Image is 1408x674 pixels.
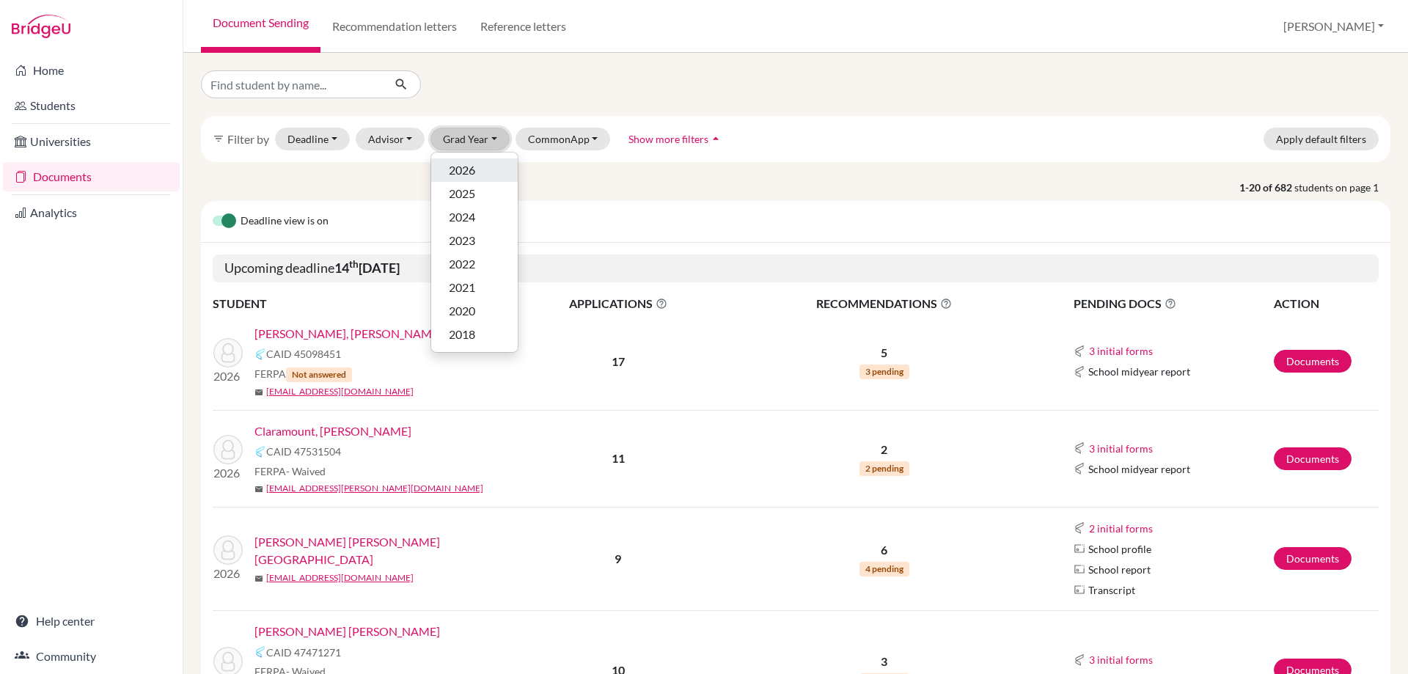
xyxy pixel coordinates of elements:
[1074,563,1085,575] img: Parchments logo
[254,646,266,658] img: Common App logo
[431,229,518,252] button: 2023
[1088,440,1154,457] button: 3 initial forms
[254,422,411,440] a: Claramount, [PERSON_NAME]
[431,323,518,346] button: 2018
[449,255,475,273] span: 2022
[1088,582,1135,598] span: Transcript
[254,533,516,568] a: [PERSON_NAME] [PERSON_NAME][GEOGRAPHIC_DATA]
[616,128,736,150] button: Show more filtersarrow_drop_up
[286,367,352,382] span: Not answered
[3,642,180,671] a: Community
[3,56,180,85] a: Home
[431,182,518,205] button: 2025
[254,366,352,382] span: FERPA
[12,15,70,38] img: Bridge-U
[431,158,518,182] button: 2026
[1074,543,1085,554] img: Parchments logo
[1273,294,1379,313] th: ACTION
[731,441,1038,458] p: 2
[1088,541,1151,557] span: School profile
[241,213,329,230] span: Deadline view is on
[1074,442,1085,454] img: Common App logo
[286,465,326,477] span: - Waived
[1277,12,1390,40] button: [PERSON_NAME]
[213,254,1379,282] h5: Upcoming deadline
[1074,345,1085,357] img: Common App logo
[349,258,359,270] sup: th
[1074,522,1085,534] img: Common App logo
[859,562,909,576] span: 4 pending
[266,444,341,459] span: CAID 47531504
[507,295,730,312] span: APPLICATIONS
[1088,520,1154,537] button: 2 initial forms
[266,571,414,585] a: [EMAIL_ADDRESS][DOMAIN_NAME]
[1274,350,1352,373] a: Documents
[449,326,475,343] span: 2018
[708,131,723,146] i: arrow_drop_up
[449,185,475,202] span: 2025
[254,446,266,458] img: Common App logo
[3,198,180,227] a: Analytics
[213,464,243,482] p: 2026
[612,451,625,465] b: 11
[201,70,383,98] input: Find student by name...
[334,260,400,276] b: 14 [DATE]
[449,208,475,226] span: 2024
[266,385,414,398] a: [EMAIL_ADDRESS][DOMAIN_NAME]
[431,299,518,323] button: 2020
[431,276,518,299] button: 2021
[1274,447,1352,470] a: Documents
[615,552,621,565] b: 9
[3,162,180,191] a: Documents
[1074,366,1085,378] img: Common App logo
[1074,584,1085,596] img: Parchments logo
[213,367,243,385] p: 2026
[1264,128,1379,150] button: Apply default filters
[1088,562,1151,577] span: School report
[254,574,263,583] span: mail
[1074,463,1085,475] img: Common App logo
[254,464,326,479] span: FERPA
[731,653,1038,670] p: 3
[731,541,1038,559] p: 6
[213,535,243,565] img: Díaz Salazar, Sofia
[213,133,224,144] i: filter_list
[449,279,475,296] span: 2021
[431,252,518,276] button: 2022
[1239,180,1294,195] strong: 1-20 of 682
[1088,343,1154,359] button: 3 initial forms
[449,302,475,320] span: 2020
[3,91,180,120] a: Students
[266,346,341,362] span: CAID 45098451
[213,294,506,313] th: STUDENT
[612,354,625,368] b: 17
[1088,364,1190,379] span: School midyear report
[254,388,263,397] span: mail
[516,128,611,150] button: CommonApp
[254,485,263,494] span: mail
[275,128,350,150] button: Deadline
[1274,547,1352,570] a: Documents
[227,132,269,146] span: Filter by
[254,325,442,343] a: [PERSON_NAME], [PERSON_NAME]
[3,607,180,636] a: Help center
[431,205,518,229] button: 2024
[1074,295,1272,312] span: PENDING DOCS
[449,161,475,179] span: 2026
[254,623,440,640] a: [PERSON_NAME] [PERSON_NAME]
[266,645,341,660] span: CAID 47471271
[1088,461,1190,477] span: School midyear report
[731,295,1038,312] span: RECOMMENDATIONS
[430,152,518,353] div: Grad Year
[628,133,708,145] span: Show more filters
[430,128,510,150] button: Grad Year
[266,482,483,495] a: [EMAIL_ADDRESS][PERSON_NAME][DOMAIN_NAME]
[449,232,475,249] span: 2023
[859,365,909,379] span: 3 pending
[213,565,243,582] p: 2026
[254,348,266,360] img: Common App logo
[1088,651,1154,668] button: 3 initial forms
[859,461,909,476] span: 2 pending
[213,435,243,464] img: Claramount, Fiorella Esther
[356,128,425,150] button: Advisor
